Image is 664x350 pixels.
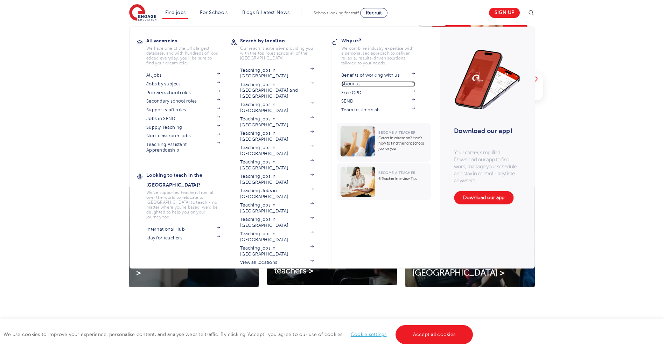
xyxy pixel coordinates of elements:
[341,107,415,113] a: Team testimonials
[341,98,415,104] a: SEND
[240,102,314,113] a: Teaching jobs in [GEOGRAPHIC_DATA]
[341,36,425,65] a: Why us?We combine industry expertise with a personalised approach to deliver reliable, results-dr...
[146,190,220,219] p: We've supported teachers from all over the world to relocate to [GEOGRAPHIC_DATA] to teach - no m...
[240,131,314,142] a: Teaching jobs in [GEOGRAPHIC_DATA]
[146,81,220,87] a: Jobs by subject
[240,260,314,265] a: View all locations
[146,142,220,153] a: Teaching Assistant Apprenticeship
[366,10,382,15] span: Recruit
[360,8,387,18] a: Recruit
[146,125,220,130] a: Supply Teaching
[129,258,259,278] a: I'm a teacher looking for work >
[454,123,517,139] h3: Download our app!
[240,145,314,156] a: Teaching jobs in [GEOGRAPHIC_DATA]
[396,325,473,344] a: Accept all cookies
[146,107,220,113] a: Support staff roles
[240,174,314,185] a: Teaching jobs in [GEOGRAPHIC_DATA]
[337,123,432,162] a: Become a TeacherCareer in education? Here’s how to find the right school job for you
[146,36,230,45] h3: All vacancies
[454,191,513,204] a: Download our app
[146,90,220,96] a: Primary school roles
[165,10,186,15] a: Find jobs
[240,202,314,214] a: Teaching jobs in [GEOGRAPHIC_DATA]
[240,217,314,228] a: Teaching jobs in [GEOGRAPHIC_DATA]
[146,170,230,190] h3: Looking to teach in the [GEOGRAPHIC_DATA]?
[146,36,230,65] a: All vacanciesWe have one of the UK's largest database. and with hundreds of jobs added everyday. ...
[378,131,415,134] span: Become a Teacher
[240,188,314,199] a: Teaching Jobs in [GEOGRAPHIC_DATA]
[341,72,415,78] a: Benefits of working with us
[200,10,228,15] a: For Schools
[146,46,220,65] p: We have one of the UK's largest database. and with hundreds of jobs added everyday. you'll be sur...
[129,170,259,287] img: I'm a teacher looking for work
[351,332,387,337] a: Cookie settings
[341,46,415,65] p: We combine industry expertise with a personalised approach to deliver reliable, results-driven so...
[378,135,427,151] p: Career in education? Here’s how to find the right school job for you
[341,36,425,45] h3: Why us?
[314,10,359,15] span: Schools looking for staff
[146,116,220,121] a: Jobs in SEND
[240,231,314,243] a: Teaching jobs in [GEOGRAPHIC_DATA]
[146,170,230,219] a: Looking to teach in the [GEOGRAPHIC_DATA]?We've supported teachers from all over the world to rel...
[146,72,220,78] a: All jobs
[341,81,415,87] a: About us
[146,98,220,104] a: Secondary school roles
[337,163,432,200] a: Become a Teacher6 Teacher Interview Tips
[4,332,475,337] span: We use cookies to improve your experience, personalise content, and analyse website traffic. By c...
[240,245,314,257] a: Teaching jobs in [GEOGRAPHIC_DATA]
[378,171,415,175] span: Become a Teacher
[240,36,324,45] h3: Search by location
[240,68,314,79] a: Teaching jobs in [GEOGRAPHIC_DATA]
[240,82,314,99] a: Teaching jobs in [GEOGRAPHIC_DATA] and [GEOGRAPHIC_DATA]
[454,149,520,184] p: Your career, simplified. Download our app to find work, manage your schedule, and stay in control...
[242,10,290,15] a: Blogs & Latest News
[240,46,314,61] p: Our reach is extensive providing you with the top roles across all of the [GEOGRAPHIC_DATA]
[146,235,220,241] a: iday for teachers
[489,8,520,18] a: Sign up
[378,176,427,181] p: 6 Teacher Interview Tips
[240,116,314,128] a: Teaching jobs in [GEOGRAPHIC_DATA]
[129,4,156,22] img: Engage Education
[146,133,220,139] a: Non-classroom jobs
[341,90,415,96] a: Free CPD
[146,226,220,232] a: International Hub
[240,159,314,171] a: Teaching jobs in [GEOGRAPHIC_DATA]
[240,36,324,61] a: Search by locationOur reach is extensive providing you with the top roles across all of the [GEOG...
